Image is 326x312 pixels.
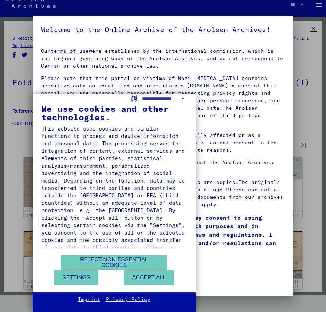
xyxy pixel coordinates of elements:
div: We use cookies and other technologies. [41,104,187,121]
a: Privacy Policy [106,296,150,303]
a: Imprint [78,296,100,303]
button: Reject non-essential cookies [61,255,167,270]
div: This website uses cookies and similar functions to process end device information and personal da... [41,125,187,259]
button: Settings [54,270,98,285]
button: Accept all [124,270,174,285]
